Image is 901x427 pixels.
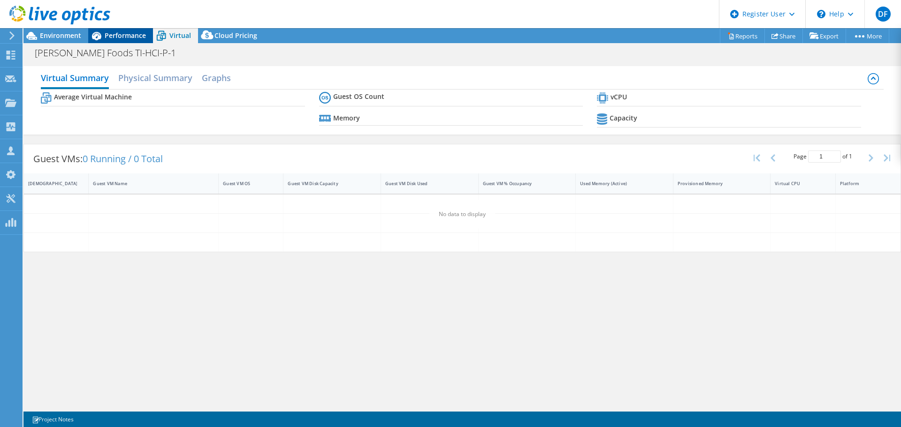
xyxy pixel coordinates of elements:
[611,92,627,102] b: vCPU
[25,413,80,425] a: Project Notes
[876,7,891,22] span: DF
[40,31,81,40] span: Environment
[775,180,819,187] div: Virtual CPU
[764,29,803,43] a: Share
[83,152,163,165] span: 0 Running / 0 Total
[28,180,73,187] div: [DEMOGRAPHIC_DATA]
[817,10,825,18] svg: \n
[580,180,657,187] div: Used Memory (Active)
[794,150,852,163] span: Page of
[214,31,257,40] span: Cloud Pricing
[720,29,765,43] a: Reports
[808,150,841,163] input: jump to page
[678,180,755,187] div: Provisioned Memory
[802,29,846,43] a: Export
[840,180,885,187] div: Platform
[24,144,172,173] div: Guest VMs:
[610,113,637,123] b: Capacity
[333,113,360,123] b: Memory
[105,31,146,40] span: Performance
[385,180,463,187] div: Guest VM Disk Used
[169,31,191,40] span: Virtual
[202,68,231,87] h2: Graphs
[849,152,852,160] span: 1
[93,180,203,187] div: Guest VM Name
[41,68,109,89] h2: Virtual Summary
[223,180,267,187] div: Guest VM OS
[31,48,191,58] h1: [PERSON_NAME] Foods TI-HCI-P-1
[288,180,365,187] div: Guest VM Disk Capacity
[118,68,192,87] h2: Physical Summary
[483,180,560,187] div: Guest VM % Occupancy
[333,92,384,101] b: Guest OS Count
[54,92,132,102] b: Average Virtual Machine
[846,29,889,43] a: More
